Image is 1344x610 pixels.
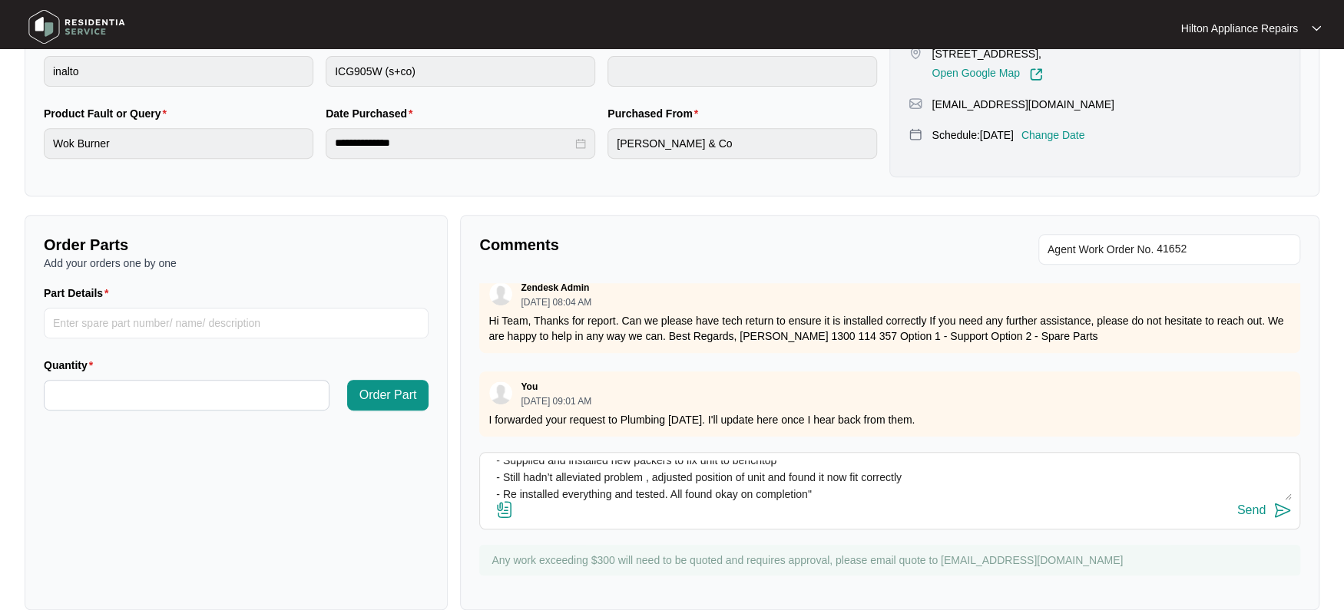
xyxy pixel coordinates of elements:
[1237,503,1266,517] div: Send
[44,358,99,373] label: Quantity
[932,127,1013,143] p: Schedule: [DATE]
[326,56,595,87] input: Product Model
[347,380,429,411] button: Order Part
[44,106,173,121] label: Product Fault or Query
[1180,21,1298,36] p: Hilton Appliance Repairs
[335,135,572,151] input: Date Purchased
[1312,25,1321,32] img: dropdown arrow
[488,412,1291,427] p: I forwarded your request to Plumbing [DATE]. I'll update here once I hear back from them.
[359,386,417,404] span: Order Part
[909,97,922,110] img: map-pin
[932,97,1114,112] p: [EMAIL_ADDRESS][DOMAIN_NAME]
[1048,240,1154,259] span: Agent Work Order No.
[489,282,512,305] img: user.svg
[909,46,922,60] img: map-pin
[326,106,419,121] label: Date Purchased
[23,4,131,50] img: residentia service logo
[909,127,922,141] img: map-pin
[44,256,429,271] p: Add your orders one by one
[607,128,877,159] input: Purchased From
[488,460,1292,500] textarea: Gas Tech notes "Brody 5/9 Attended site as customer had a discrepancy with the replacement of the...
[44,308,429,338] input: Part Details
[495,500,514,519] img: file-attachment-doc.svg
[521,381,538,393] p: You
[1273,501,1292,519] img: send-icon.svg
[44,234,429,256] p: Order Parts
[932,46,1042,61] p: [STREET_ADDRESS],
[1237,500,1292,521] button: Send
[1157,240,1291,259] input: Add Agent Work Order No.
[45,381,329,410] input: Quantity
[488,313,1291,344] p: Hi Team, Thanks for report. Can we please have tech return to ensure it is installed correctly If...
[932,68,1042,81] a: Open Google Map
[44,128,313,159] input: Product Fault or Query
[521,298,591,307] p: [DATE] 08:04 AM
[479,234,879,256] p: Comments
[492,552,1293,568] p: Any work exceeding $300 will need to be quoted and requires approval, please email quote to [EMAI...
[607,56,877,87] input: Serial Number
[521,282,589,294] p: Zendesk Admin
[1021,127,1085,143] p: Change Date
[607,106,704,121] label: Purchased From
[521,397,591,406] p: [DATE] 09:01 AM
[44,285,115,301] label: Part Details
[489,381,512,404] img: user.svg
[1029,68,1043,81] img: Link-External
[44,56,313,87] input: Brand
